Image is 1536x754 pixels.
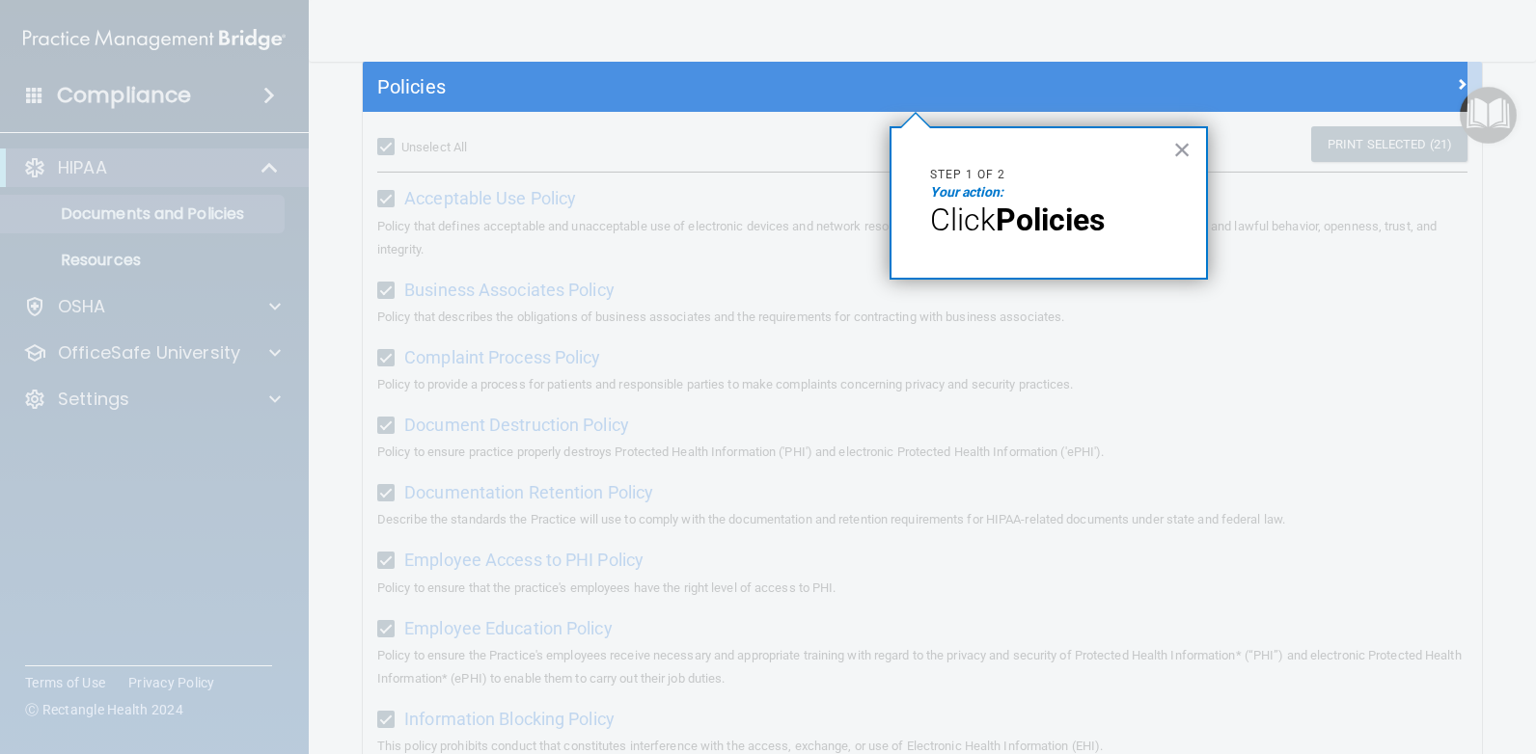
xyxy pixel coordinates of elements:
[1440,621,1513,694] iframe: Drift Widget Chat Controller
[930,202,996,238] span: Click
[1460,87,1517,144] button: Open Resource Center
[377,76,1188,97] h5: Policies
[1173,134,1192,165] button: Close
[930,167,1167,183] p: Step 1 of 2
[996,202,1105,238] strong: Policies
[930,184,1003,200] em: Your action:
